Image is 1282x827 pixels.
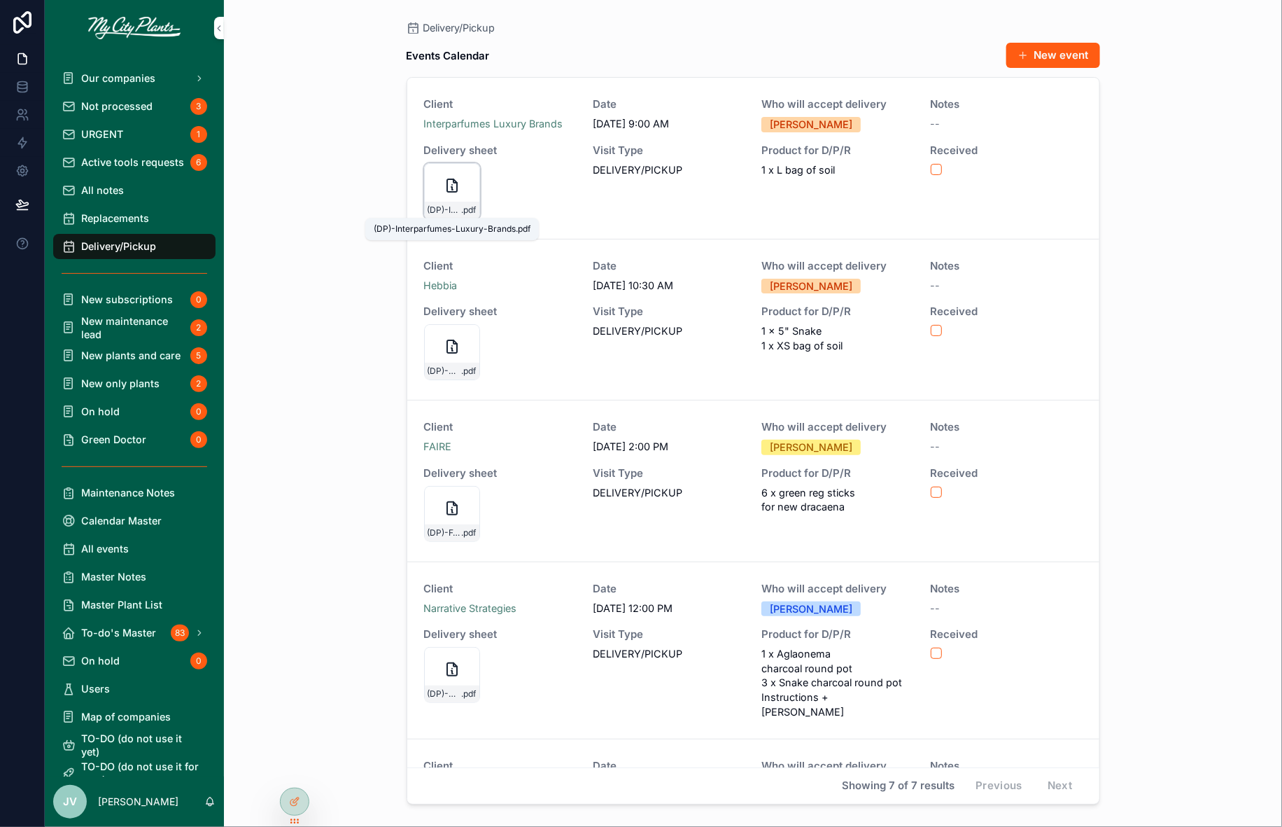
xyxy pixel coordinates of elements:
a: URGENT1 [53,122,216,147]
a: Maintenance Notes [53,480,216,506]
span: (DP)-Hebbia [428,366,462,377]
a: Not processed3 [53,94,216,119]
span: Product for D/P/R [761,144,913,158]
span: URGENT [81,127,123,141]
span: 1 x L bag of soil [761,163,913,178]
div: 5 [190,347,207,364]
span: Product for D/P/R [761,305,913,319]
span: -- [930,279,940,293]
a: Narrative Strategies [424,602,517,616]
p: [PERSON_NAME] [98,795,178,809]
span: Who will accept delivery [761,759,913,773]
a: Map of companies [53,704,216,730]
a: Interparfumes Luxury Brands [424,117,563,132]
span: Delivery sheet [424,627,576,641]
span: -- [930,440,940,454]
a: On hold0 [53,648,216,674]
span: Product for D/P/R [761,466,913,480]
span: Received [930,466,1082,480]
span: Our companies [81,71,155,85]
a: ClientNarrative StrategiesDate[DATE] 12:00 PMWho will accept delivery[PERSON_NAME]Notes--Delivery... [407,562,1099,739]
span: New plants and care [81,349,181,362]
a: Hebbia [424,279,458,293]
span: Client [424,420,576,434]
span: Delivery/Pickup [423,21,495,36]
span: Who will accept delivery [761,420,913,434]
span: Notes [930,759,1082,773]
span: Notes [930,259,1082,273]
img: App logo [88,17,181,39]
span: Master Plant List [81,598,162,611]
a: TO-DO (do not use it for now) [53,760,216,786]
div: 0 [190,431,207,448]
span: Visit Type [593,144,745,158]
a: ClientInterparfumes Luxury BrandsDate[DATE] 9:00 AMWho will accept delivery[PERSON_NAME]Notes--De... [407,78,1099,239]
div: [PERSON_NAME] [770,440,852,455]
span: Delivery sheet [424,144,576,158]
a: Replacements [53,206,216,231]
span: Visit Type [593,627,745,641]
div: [PERSON_NAME] [770,279,852,294]
span: Date [593,97,745,111]
a: Delivery/Pickup [53,234,216,259]
div: 6 [190,154,207,171]
span: JV [63,794,77,810]
span: [DATE] 9:00 AM [593,117,745,132]
div: 83 [171,625,189,641]
span: -- [930,602,940,616]
span: DELIVERY/PICKUP [593,324,745,339]
span: Date [593,420,745,434]
span: Notes [930,420,1082,434]
span: TO-DO (do not use it yet) [81,732,202,758]
span: New maintenance lead [81,314,185,341]
span: -- [930,117,940,132]
a: Active tools requests6 [53,150,216,175]
div: 0 [190,291,207,308]
span: [DATE] 12:00 PM [593,602,745,616]
a: New event [1006,43,1100,68]
h1: Events Calendar [407,48,490,63]
span: Client [424,97,576,111]
div: 2 [190,319,207,336]
span: Notes [930,582,1082,596]
span: DELIVERY/PICKUP [593,163,745,178]
span: .pdf [462,204,477,216]
a: On hold0 [53,399,216,424]
span: (DP)-FAIRE [428,527,462,538]
span: Delivery/Pickup [81,239,156,253]
a: All events [53,536,216,562]
span: (DP)-Interparfumes-Luxury-Brands [428,204,462,216]
a: Delivery/Pickup [407,21,495,36]
span: Delivery sheet [424,466,576,480]
span: [DATE] 10:30 AM [593,279,745,293]
span: Users [81,682,110,695]
span: Green Doctor [81,433,146,446]
span: .pdf [462,688,477,700]
span: To-do's Master [81,626,156,639]
div: 0 [190,653,207,669]
div: scrollable content [45,56,224,777]
span: Map of companies [81,710,171,723]
a: New only plants2 [53,371,216,396]
div: [PERSON_NAME] [770,117,852,132]
span: Client [424,582,576,596]
span: 1 x 5" Snake 1 x XS bag of soil [761,324,913,353]
span: Active tools requests [81,155,184,169]
span: Who will accept delivery [761,582,913,596]
span: Who will accept delivery [761,97,913,111]
span: All events [81,542,129,555]
span: Client [424,259,576,273]
span: Received [930,627,1082,641]
a: Our companies [53,66,216,91]
a: Green Doctor0 [53,427,216,452]
span: Not processed [81,99,153,113]
span: .pdf [462,527,477,538]
span: .pdf [462,366,477,377]
a: Users [53,676,216,702]
span: Notes [930,97,1082,111]
a: ClientHebbiaDate[DATE] 10:30 AMWho will accept delivery[PERSON_NAME]Notes--Delivery sheet(DP)-Heb... [407,239,1099,401]
span: New subscriptions [81,293,173,306]
a: Master Plant List [53,592,216,618]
